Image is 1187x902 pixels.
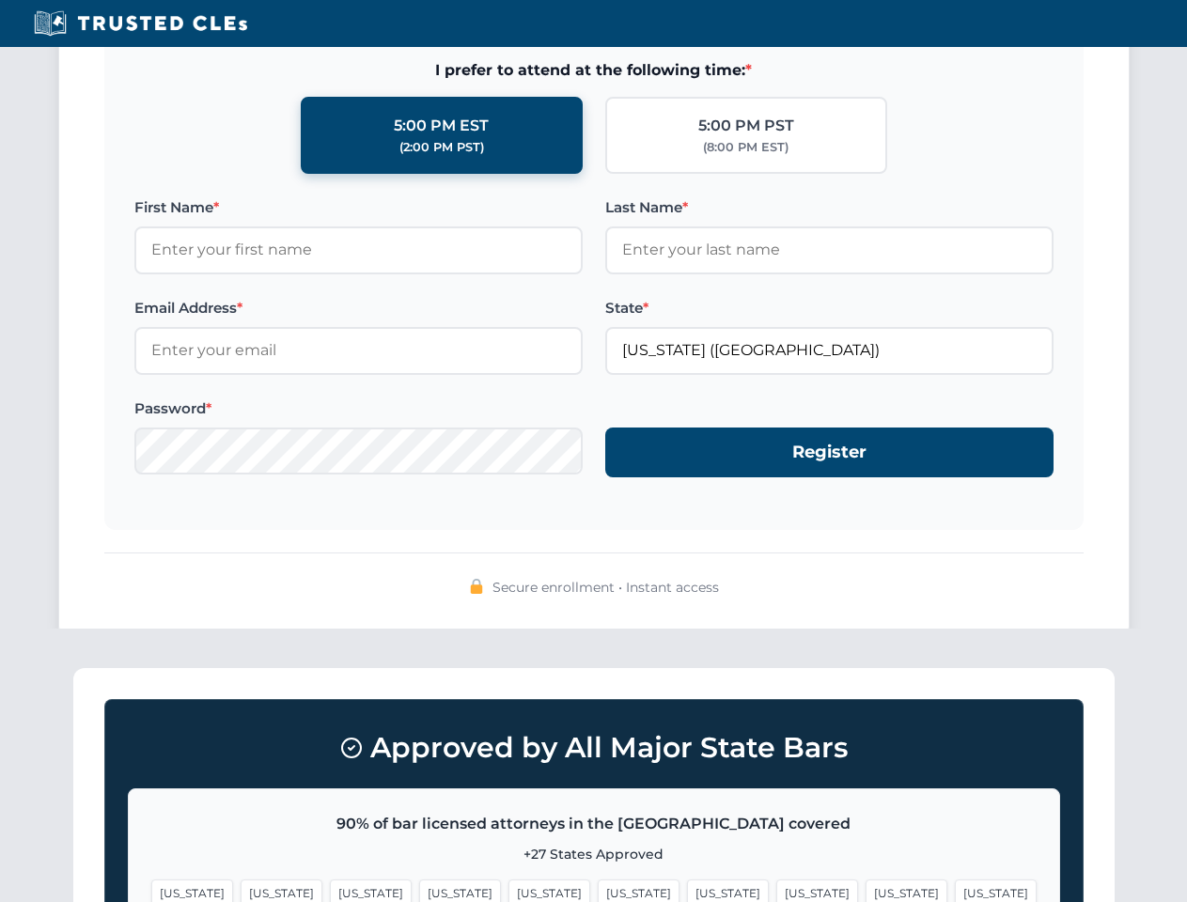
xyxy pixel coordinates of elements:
[469,579,484,594] img: 🔒
[134,226,583,273] input: Enter your first name
[605,196,1054,219] label: Last Name
[151,812,1037,836] p: 90% of bar licensed attorneys in the [GEOGRAPHIC_DATA] covered
[605,297,1054,319] label: State
[698,114,794,138] div: 5:00 PM PST
[128,723,1060,773] h3: Approved by All Major State Bars
[605,327,1054,374] input: Florida (FL)
[703,138,789,157] div: (8:00 PM EST)
[134,58,1054,83] span: I prefer to attend at the following time:
[28,9,253,38] img: Trusted CLEs
[134,397,583,420] label: Password
[151,844,1037,864] p: +27 States Approved
[605,428,1054,477] button: Register
[134,297,583,319] label: Email Address
[134,196,583,219] label: First Name
[399,138,484,157] div: (2:00 PM PST)
[134,327,583,374] input: Enter your email
[605,226,1054,273] input: Enter your last name
[492,577,719,598] span: Secure enrollment • Instant access
[394,114,489,138] div: 5:00 PM EST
